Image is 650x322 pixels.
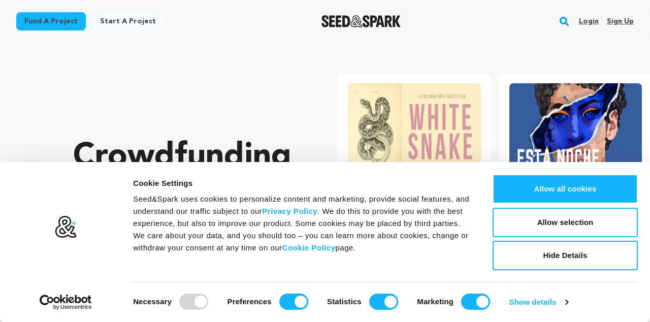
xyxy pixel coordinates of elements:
[262,207,317,215] a: Privacy Policy
[21,295,110,310] a: Usercentrics Cookiebot - opens in a new window
[493,174,638,204] button: Allow all cookies
[73,137,297,259] p: Crowdfunding that .
[133,289,133,290] legend: Consent Selection
[133,193,470,254] div: Seed&Spark uses cookies to personalize content and marketing, provide social features, and unders...
[348,83,480,181] img: White Snake image
[321,15,401,27] a: Seed&Spark Homepage
[579,13,599,29] a: Login
[16,12,86,30] a: Fund a project
[493,241,638,270] button: Hide Details
[509,295,568,310] a: Show details
[133,297,172,306] strong: Necessary
[417,297,453,306] strong: Marketing
[321,15,401,27] img: Seed&Spark Logo Dark Mode
[509,83,642,181] img: ESTA NOCHE image
[493,208,638,237] button: Allow selection
[227,297,272,306] strong: Preferences
[92,12,164,30] a: Start a project
[282,243,336,252] a: Cookie Policy
[327,297,362,306] strong: Statistics
[607,13,634,29] a: Sign up
[133,177,470,189] div: Cookie Settings
[54,215,77,239] img: logo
